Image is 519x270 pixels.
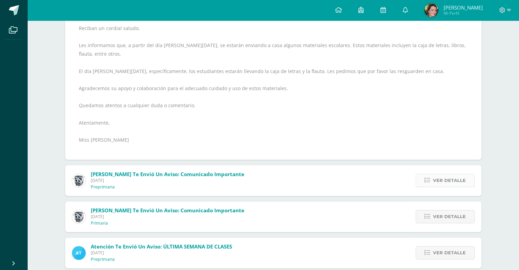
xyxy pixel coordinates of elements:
span: [DATE] [91,214,244,219]
span: Ver detalle [433,210,466,223]
p: Preprimaria [91,184,115,190]
span: Atención te envió un aviso: ÚLTIMA SEMANA DE CLASES [91,243,232,250]
span: Ver detalle [433,246,466,259]
img: 9b923b7a5257eca232f958b02ed92d0f.png [72,210,86,224]
img: ed9df393e7705bac491ebdbe7562c964.png [424,3,438,17]
p: Primaria [91,221,108,226]
span: Ver detalle [433,174,466,187]
p: Preprimaria [91,257,115,262]
span: [DATE] [91,250,232,256]
span: [PERSON_NAME] [443,4,482,11]
span: Mi Perfil [443,10,482,16]
div: Estimados padres de familia: Reciban un cordial saludo. Les informamos que, a partir del día [PER... [79,6,468,153]
img: 9b923b7a5257eca232f958b02ed92d0f.png [72,174,86,187]
img: 9fc725f787f6a993fc92a288b7a8b70c.png [72,246,86,260]
span: [DATE] [91,177,244,183]
span: [PERSON_NAME] te envió un aviso: Comunicado Importante [91,207,244,214]
span: [PERSON_NAME] te envió un aviso: Comunicado Importante [91,171,244,177]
